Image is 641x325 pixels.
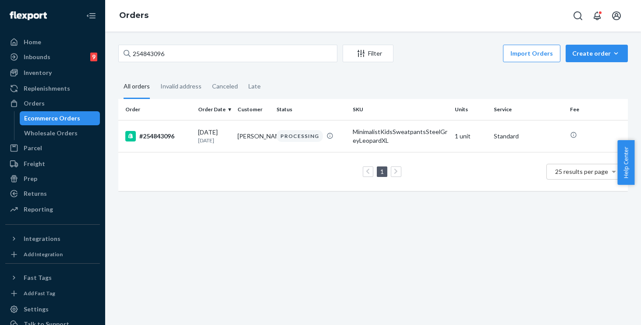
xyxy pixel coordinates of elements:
div: #254843096 [125,131,191,141]
button: Create order [566,45,628,62]
div: Parcel [24,144,42,152]
div: Ecommerce Orders [24,114,80,123]
div: [DATE] [198,128,230,144]
input: Search orders [118,45,337,62]
a: Add Fast Tag [5,288,100,299]
div: PROCESSING [276,130,323,142]
ol: breadcrumbs [112,3,156,28]
div: Home [24,38,41,46]
div: Add Integration [24,251,63,258]
a: Settings [5,302,100,316]
div: Reporting [24,205,53,214]
img: Flexport logo [10,11,47,20]
a: Page 1 is your current page [379,168,386,175]
div: Create order [572,49,621,58]
div: Fast Tags [24,273,52,282]
a: Reporting [5,202,100,216]
button: Import Orders [503,45,560,62]
a: Ecommerce Orders [20,111,100,125]
td: 1 unit [451,120,490,152]
div: Inventory [24,68,52,77]
button: Filter [343,45,393,62]
th: Units [451,99,490,120]
div: Wholesale Orders [24,129,78,138]
button: Integrations [5,232,100,246]
a: Add Integration [5,249,100,260]
a: Inbounds9 [5,50,100,64]
span: 25 results per page [555,168,608,175]
div: Customer [237,106,269,113]
div: Late [248,75,261,98]
a: Prep [5,172,100,186]
a: Orders [119,11,149,20]
div: Integrations [24,234,60,243]
div: MinimalistKidsSweatpantsSteelGreyLeopardXL [353,127,448,145]
div: Filter [343,49,393,58]
p: Standard [494,132,563,141]
div: Returns [24,189,47,198]
th: Service [490,99,567,120]
th: Order [118,99,195,120]
button: Open Search Box [569,7,587,25]
button: Open notifications [588,7,606,25]
a: Freight [5,157,100,171]
p: [DATE] [198,137,230,144]
th: SKU [349,99,451,120]
a: Wholesale Orders [20,126,100,140]
th: Order Date [195,99,234,120]
div: Replenishments [24,84,70,93]
button: Close Navigation [82,7,100,25]
a: Home [5,35,100,49]
div: All orders [124,75,150,99]
a: Returns [5,187,100,201]
div: Settings [24,305,49,314]
button: Help Center [617,140,634,185]
button: Fast Tags [5,271,100,285]
div: Orders [24,99,45,108]
th: Status [273,99,349,120]
div: 9 [90,53,97,61]
th: Fee [567,99,628,120]
div: Add Fast Tag [24,290,55,297]
div: Inbounds [24,53,50,61]
td: [PERSON_NAME] [234,120,273,152]
a: Replenishments [5,81,100,95]
a: Orders [5,96,100,110]
a: Parcel [5,141,100,155]
div: Invalid address [160,75,202,98]
button: Open account menu [608,7,625,25]
div: Freight [24,159,45,168]
div: Canceled [212,75,238,98]
div: Prep [24,174,37,183]
a: Inventory [5,66,100,80]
